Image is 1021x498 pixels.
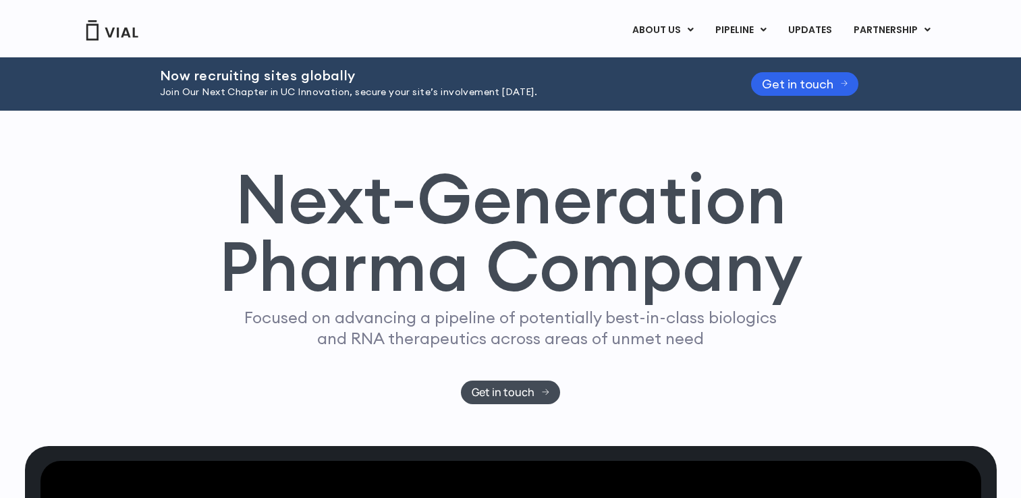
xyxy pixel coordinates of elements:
[239,307,783,349] p: Focused on advancing a pipeline of potentially best-in-class biologics and RNA therapeutics acros...
[160,85,717,100] p: Join Our Next Chapter in UC Innovation, secure your site’s involvement [DATE].
[160,68,717,83] h2: Now recruiting sites globally
[622,19,704,42] a: ABOUT USMenu Toggle
[751,72,859,96] a: Get in touch
[85,20,139,40] img: Vial Logo
[777,19,842,42] a: UPDATES
[219,165,803,301] h1: Next-Generation Pharma Company
[762,79,833,89] span: Get in touch
[843,19,941,42] a: PARTNERSHIPMenu Toggle
[461,381,560,404] a: Get in touch
[472,387,534,397] span: Get in touch
[705,19,777,42] a: PIPELINEMenu Toggle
